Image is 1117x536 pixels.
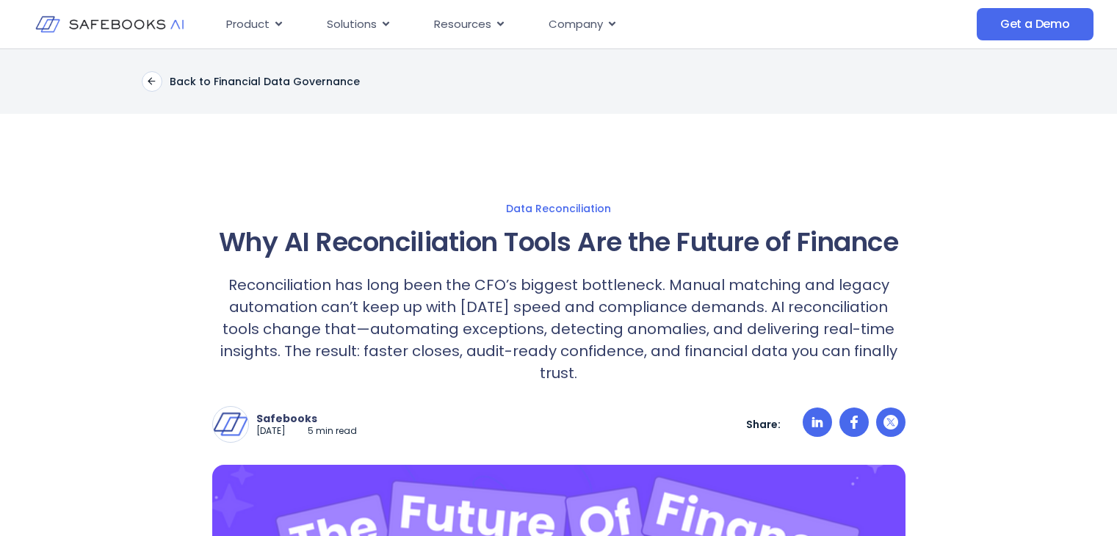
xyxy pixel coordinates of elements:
nav: Menu [214,10,850,39]
a: Get a Demo [977,8,1093,40]
div: Menu Toggle [214,10,850,39]
span: Get a Demo [1000,17,1070,32]
a: Data Reconciliation [68,202,1049,215]
p: Reconciliation has long been the CFO’s biggest bottleneck. Manual matching and legacy automation ... [212,274,905,384]
span: Resources [434,16,491,33]
p: [DATE] [256,425,286,438]
p: Back to Financial Data Governance [170,75,360,88]
p: Share: [746,418,781,431]
p: 5 min read [308,425,357,438]
span: Product [226,16,270,33]
img: Safebooks [213,407,248,442]
span: Company [549,16,603,33]
span: Solutions [327,16,377,33]
h1: Why AI Reconciliation Tools Are the Future of Finance [212,222,905,262]
a: Back to Financial Data Governance [142,71,360,92]
p: Safebooks [256,412,357,425]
